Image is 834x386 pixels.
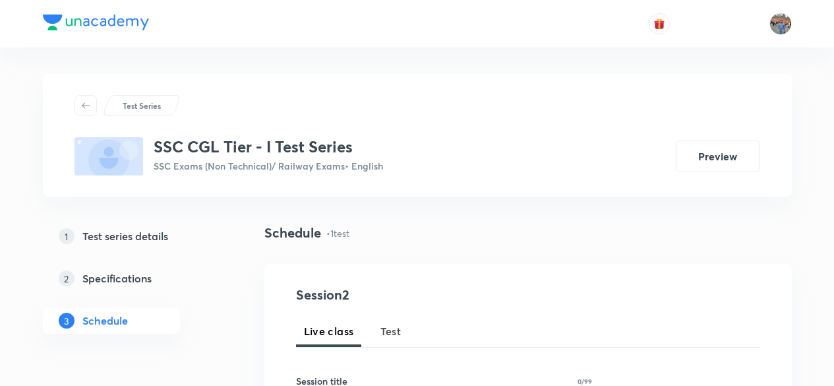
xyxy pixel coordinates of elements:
[264,223,321,243] h4: Schedule
[59,228,74,244] p: 1
[653,18,665,30] img: avatar
[82,313,128,329] h5: Schedule
[676,141,760,172] button: Preview
[380,323,402,339] span: Test
[304,323,354,339] span: Live class
[43,223,222,249] a: 1Test series details
[43,265,222,292] a: 2Specifications
[43,15,149,34] a: Company Logo
[123,100,161,112] p: Test Series
[82,271,152,286] h5: Specifications
[326,226,349,240] p: • 1 test
[296,285,537,305] h4: Session 2
[59,271,74,286] p: 2
[769,13,792,35] img: Gangesh Yadav
[154,137,383,156] h3: SSC CGL Tier - I Test Series
[578,378,592,385] p: 0/99
[649,13,670,34] button: avatar
[154,159,383,173] p: SSC Exams (Non Technical)/ Railway Exams • English
[82,228,168,244] h5: Test series details
[59,313,74,329] p: 3
[74,137,143,176] img: fallback-thumbnail.png
[43,15,149,30] img: Company Logo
